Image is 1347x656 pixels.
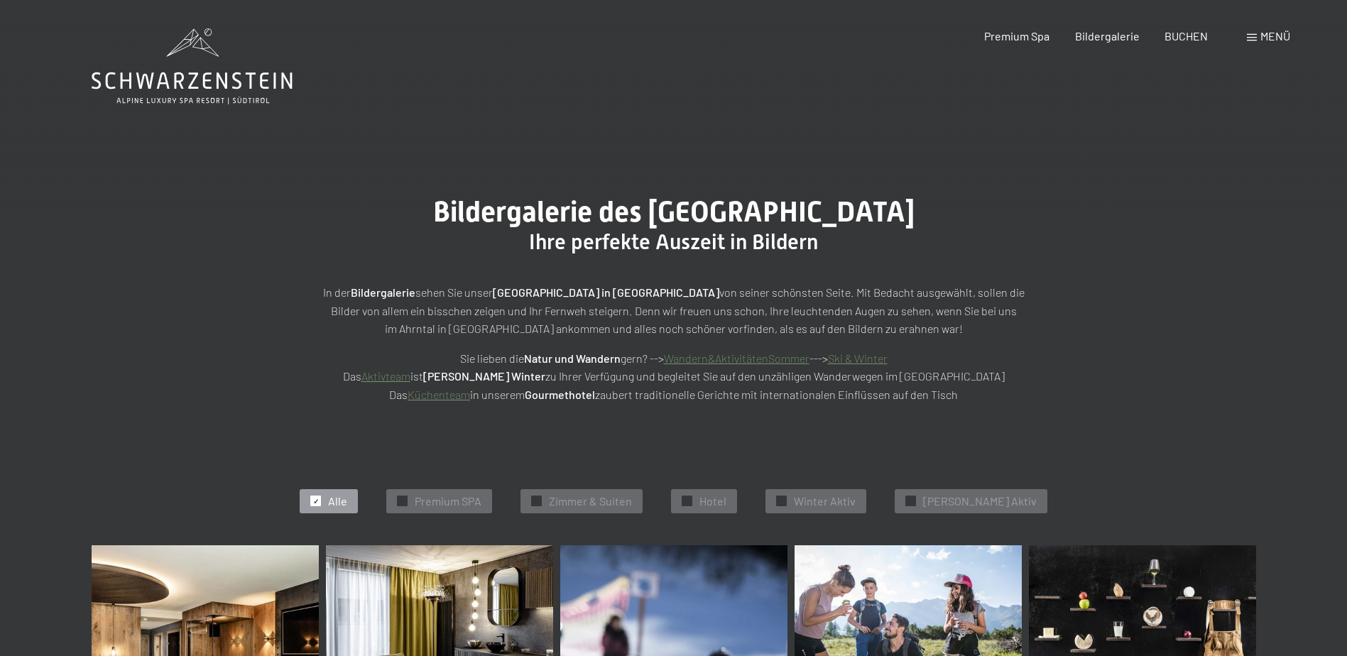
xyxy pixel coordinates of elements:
span: ✓ [779,496,785,506]
span: ✓ [534,496,540,506]
p: Sie lieben die gern? --> ---> Das ist zu Ihrer Verfügung und begleitet Sie auf den unzähligen Wan... [319,349,1029,404]
a: Bildergalerie [1075,29,1140,43]
span: Ihre perfekte Auszeit in Bildern [529,229,818,254]
strong: [GEOGRAPHIC_DATA] in [GEOGRAPHIC_DATA] [493,285,719,299]
span: [PERSON_NAME] Aktiv [923,493,1037,509]
span: Zimmer & Suiten [549,493,632,509]
span: Premium SPA [415,493,481,509]
a: Premium Spa [984,29,1049,43]
a: Ski & Winter [828,351,888,365]
strong: Natur und Wandern [524,351,621,365]
span: ✓ [908,496,914,506]
span: Hotel [699,493,726,509]
span: ✓ [400,496,405,506]
span: Bildergalerie des [GEOGRAPHIC_DATA] [433,195,915,229]
span: Menü [1260,29,1290,43]
span: ✓ [313,496,319,506]
span: Alle [328,493,347,509]
a: Küchenteam [408,388,470,401]
strong: Bildergalerie [351,285,415,299]
a: Wandern&AktivitätenSommer [664,351,809,365]
strong: [PERSON_NAME] Winter [423,369,545,383]
span: ✓ [685,496,690,506]
p: In der sehen Sie unser von seiner schönsten Seite. Mit Bedacht ausgewählt, sollen die Bilder von ... [319,283,1029,338]
a: BUCHEN [1165,29,1208,43]
strong: Gourmethotel [525,388,595,401]
span: Winter Aktiv [794,493,856,509]
a: Aktivteam [361,369,410,383]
